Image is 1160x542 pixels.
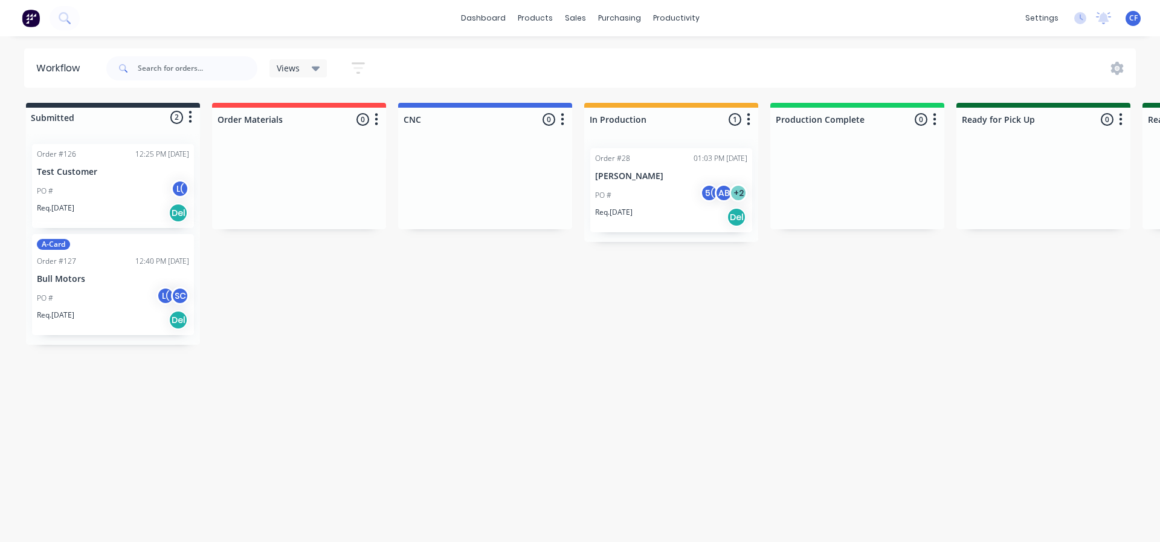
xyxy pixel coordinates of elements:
input: Search for orders... [138,56,257,80]
p: [PERSON_NAME] [595,171,747,181]
div: Del [727,207,746,227]
p: Bull Motors [37,274,189,284]
div: L( [156,287,175,305]
span: CF [1129,13,1138,24]
p: Req. [DATE] [37,310,74,321]
a: dashboard [455,9,512,27]
p: PO # [37,293,53,304]
div: settings [1019,9,1065,27]
div: Del [169,310,188,330]
div: 12:25 PM [DATE] [135,149,189,160]
img: Factory [22,9,40,27]
div: Del [169,203,188,223]
div: Order #127 [37,256,76,267]
div: + 2 [729,184,747,202]
div: AB [715,184,733,202]
div: productivity [647,9,706,27]
div: Order #2801:03 PM [DATE][PERSON_NAME]PO #5(AB+2Req.[DATE]Del [590,148,752,232]
div: Order #28 [595,153,630,164]
div: 5( [700,184,718,202]
p: Req. [DATE] [37,203,74,214]
div: sales [559,9,592,27]
div: Workflow [36,61,86,76]
div: A-Card [37,239,70,250]
div: L( [171,180,189,198]
p: PO # [37,186,53,197]
div: Order #12612:25 PM [DATE]Test CustomerPO #L(Req.[DATE]Del [32,144,194,228]
div: A-CardOrder #12712:40 PM [DATE]Bull MotorsPO #L(SCReq.[DATE]Del [32,234,194,335]
div: Order #126 [37,149,76,160]
p: Test Customer [37,167,189,177]
div: 01:03 PM [DATE] [694,153,747,164]
p: Req. [DATE] [595,207,633,218]
div: products [512,9,559,27]
span: Views [277,62,300,74]
div: SC [171,287,189,305]
p: PO # [595,190,611,201]
div: 12:40 PM [DATE] [135,256,189,267]
div: purchasing [592,9,647,27]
